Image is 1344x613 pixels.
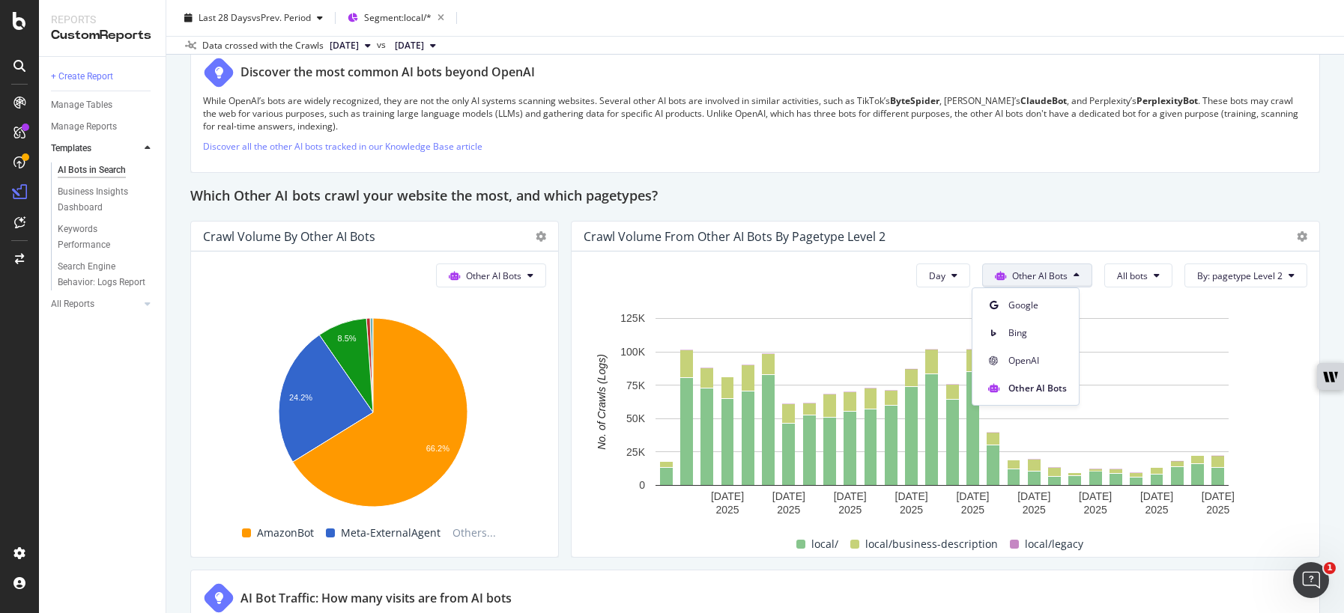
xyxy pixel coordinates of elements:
[203,140,482,153] a: Discover all the other AI bots tracked in our Knowledge Base article
[1008,299,1067,312] span: Google
[58,184,144,216] div: Business Insights Dashboard
[1012,269,1068,282] span: Other AI Bots
[1017,490,1050,501] text: [DATE]
[639,479,645,491] text: 0
[626,379,646,391] text: 75K
[584,311,1300,520] svg: A chart.
[865,535,998,553] span: local/business-description
[51,141,91,156] div: Templates
[620,346,645,358] text: 100K
[240,64,535,81] div: Discover the most common AI bots beyond OpenAI
[389,37,442,55] button: [DATE]
[1008,382,1067,395] span: Other AI Bots
[203,94,1307,132] p: While OpenAI’s bots are widely recognized, they are not the only AI systems scanning websites. Se...
[1140,490,1173,501] text: [DATE]
[1117,269,1148,282] span: All bots
[916,263,970,287] button: Day
[1008,326,1067,340] span: Bing
[199,11,252,24] span: Last 28 Days
[51,119,155,135] a: Manage Reports
[1079,490,1112,501] text: [DATE]
[178,6,329,30] button: Last 28 DaysvsPrev. Period
[626,412,646,424] text: 50K
[466,269,521,282] span: Other AI Bots
[58,184,155,216] a: Business Insights Dashboard
[190,221,559,558] div: Crawl Volume by Other AI BotsOther AI BotsA chart.AmazonBotMeta-ExternalAgentOthers...
[811,535,838,553] span: local/
[190,185,1320,209] div: Which Other AI bots crawl your website the most, and which pagetypes?
[1084,503,1107,515] text: 2025
[289,392,312,401] text: 24.2%
[240,590,512,607] div: AI Bot Traffic: How many visits are from AI bots
[58,162,155,178] a: AI Bots in Search
[1023,503,1046,515] text: 2025
[1184,263,1307,287] button: By: pagetype Level 2
[961,503,984,515] text: 2025
[895,490,928,501] text: [DATE]
[51,119,117,135] div: Manage Reports
[395,39,424,52] span: 2025 Jul. 4th
[900,503,923,515] text: 2025
[1293,562,1329,598] iframe: Intercom live chat
[834,490,867,501] text: [DATE]
[1145,503,1168,515] text: 2025
[1104,263,1172,287] button: All bots
[772,490,805,501] text: [DATE]
[890,94,939,107] strong: ByteSpider
[51,97,155,113] a: Manage Tables
[1136,94,1198,107] strong: PerplexityBot
[1008,354,1067,368] span: OpenAI
[330,39,359,52] span: 2025 Aug. 29th
[377,38,389,52] span: vs
[1324,562,1336,574] span: 1
[982,263,1092,287] button: Other AI Bots
[58,259,146,290] div: Search Engine Behavior: Logs Report
[338,333,357,342] text: 8.5%
[715,503,739,515] text: 2025
[58,259,155,290] a: Search Engine Behavior: Logs Report
[956,490,989,501] text: [DATE]
[58,162,126,178] div: AI Bots in Search
[1202,490,1235,501] text: [DATE]
[364,11,432,24] span: Segment: local/*
[203,311,542,520] svg: A chart.
[711,490,744,501] text: [DATE]
[58,222,155,253] a: Keywords Performance
[838,503,862,515] text: 2025
[571,221,1320,558] div: Crawl Volume from Other AI Bots by pagetype Level 2DayOther AI BotsAll botsBy: pagetype Level 2A ...
[51,69,155,85] a: + Create Report
[51,97,112,113] div: Manage Tables
[252,11,311,24] span: vs Prev. Period
[342,6,450,30] button: Segment:local/*
[626,445,646,457] text: 25K
[58,222,142,253] div: Keywords Performance
[929,269,945,282] span: Day
[51,141,140,156] a: Templates
[190,44,1320,174] div: Discover the most common AI bots beyond OpenAIWhile OpenAI’s bots are widely recognized, they are...
[257,524,314,542] span: AmazonBot
[51,12,154,27] div: Reports
[341,524,441,542] span: Meta-ExternalAgent
[584,229,886,244] div: Crawl Volume from Other AI Bots by pagetype Level 2
[1025,535,1083,553] span: local/legacy
[1197,269,1283,282] span: By: pagetype Level 2
[51,296,94,312] div: All Reports
[596,354,608,450] text: No. of Crawls (Logs)
[324,37,377,55] button: [DATE]
[1020,94,1067,107] strong: ClaudeBot
[203,229,375,244] div: Crawl Volume by Other AI Bots
[190,185,658,209] h2: Which Other AI bots crawl your website the most, and which pagetypes?
[426,444,449,453] text: 66.2%
[51,27,154,44] div: CustomReports
[51,296,140,312] a: All Reports
[447,524,502,542] span: Others...
[202,39,324,52] div: Data crossed with the Crawls
[777,503,800,515] text: 2025
[1206,503,1229,515] text: 2025
[436,263,546,287] button: Other AI Bots
[620,312,645,324] text: 125K
[51,69,113,85] div: + Create Report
